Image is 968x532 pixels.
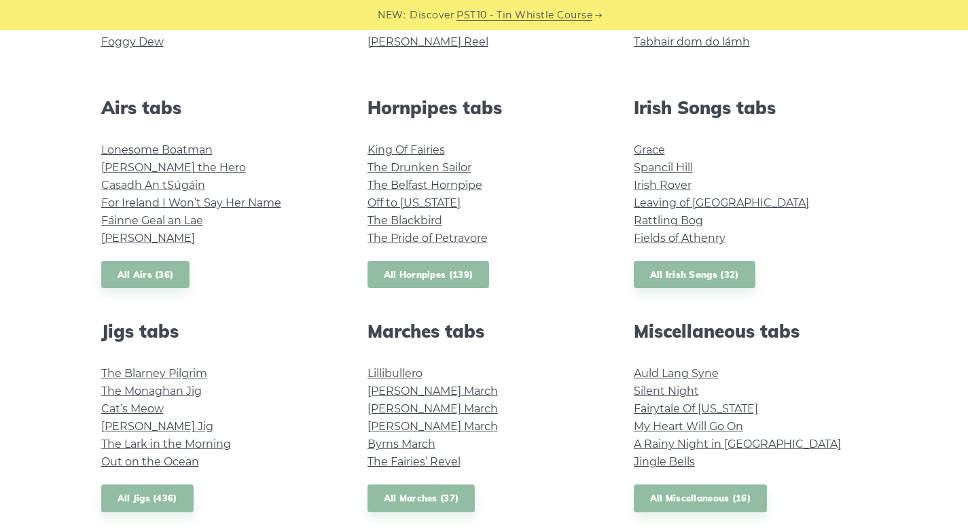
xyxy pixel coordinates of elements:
a: The Drunken Sailor [368,161,471,174]
a: The Fairies’ Revel [368,455,461,468]
a: All Irish Songs (32) [634,261,755,289]
a: Out on the Ocean [101,455,199,468]
a: Lillibullero [368,367,423,380]
a: Irish Rover [634,179,692,192]
a: The Lark in the Morning [101,438,231,450]
a: [PERSON_NAME] Jig [101,420,213,433]
h2: Irish Songs tabs [634,97,867,118]
a: Off to [US_STATE] [368,196,461,209]
a: Fields of Athenry [634,232,725,245]
a: Grace [634,143,665,156]
a: All Marches (37) [368,484,476,512]
a: For Ireland I Won’t Say Her Name [101,196,281,209]
a: [PERSON_NAME] [368,18,461,31]
a: The Blarney Pilgrim [101,367,207,380]
a: Lonesome Boatman [101,143,213,156]
a: All Hornpipes (139) [368,261,490,289]
a: Cat’s Meow [101,402,164,415]
a: Casadh An tSúgáin [101,179,205,192]
a: Star of the County Down [101,18,236,31]
h2: Jigs tabs [101,321,335,342]
a: [PERSON_NAME] the Hero [101,161,246,174]
a: [PERSON_NAME] March [368,420,498,433]
a: Leaving of [GEOGRAPHIC_DATA] [634,196,809,209]
a: [PERSON_NAME] Reel [368,35,488,48]
a: [PERSON_NAME] March [368,385,498,397]
a: Fáinne Geal an Lae [101,214,203,227]
a: The Pride of Petravore [368,232,488,245]
a: All Airs (36) [101,261,190,289]
h2: Miscellaneous tabs [634,321,867,342]
a: Foggy Dew [101,35,164,48]
span: Discover [410,7,454,23]
a: Spancil Hill [634,161,693,174]
a: Silent Night [634,385,699,397]
a: [PERSON_NAME] March [368,402,498,415]
a: A Rainy Night in [GEOGRAPHIC_DATA] [634,438,841,450]
a: Rattling Bog [634,214,703,227]
a: Fairytale Of [US_STATE] [634,402,758,415]
h2: Hornpipes tabs [368,97,601,118]
a: The Belfast Hornpipe [368,179,482,192]
h2: Marches tabs [368,321,601,342]
a: King Of Fairies [368,143,445,156]
a: Tabhair dom do lámh [634,35,750,48]
a: My Heart Will Go On [634,420,743,433]
a: Auld Lang Syne [634,367,719,380]
span: NEW: [378,7,406,23]
a: [PERSON_NAME] [101,232,195,245]
a: All Miscellaneous (16) [634,484,768,512]
a: All Jigs (436) [101,484,194,512]
a: Ievan Polkka [634,18,703,31]
a: PST10 - Tin Whistle Course [456,7,592,23]
a: The Monaghan Jig [101,385,202,397]
h2: Airs tabs [101,97,335,118]
a: Jingle Bells [634,455,695,468]
a: The Blackbird [368,214,442,227]
a: Byrns March [368,438,435,450]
